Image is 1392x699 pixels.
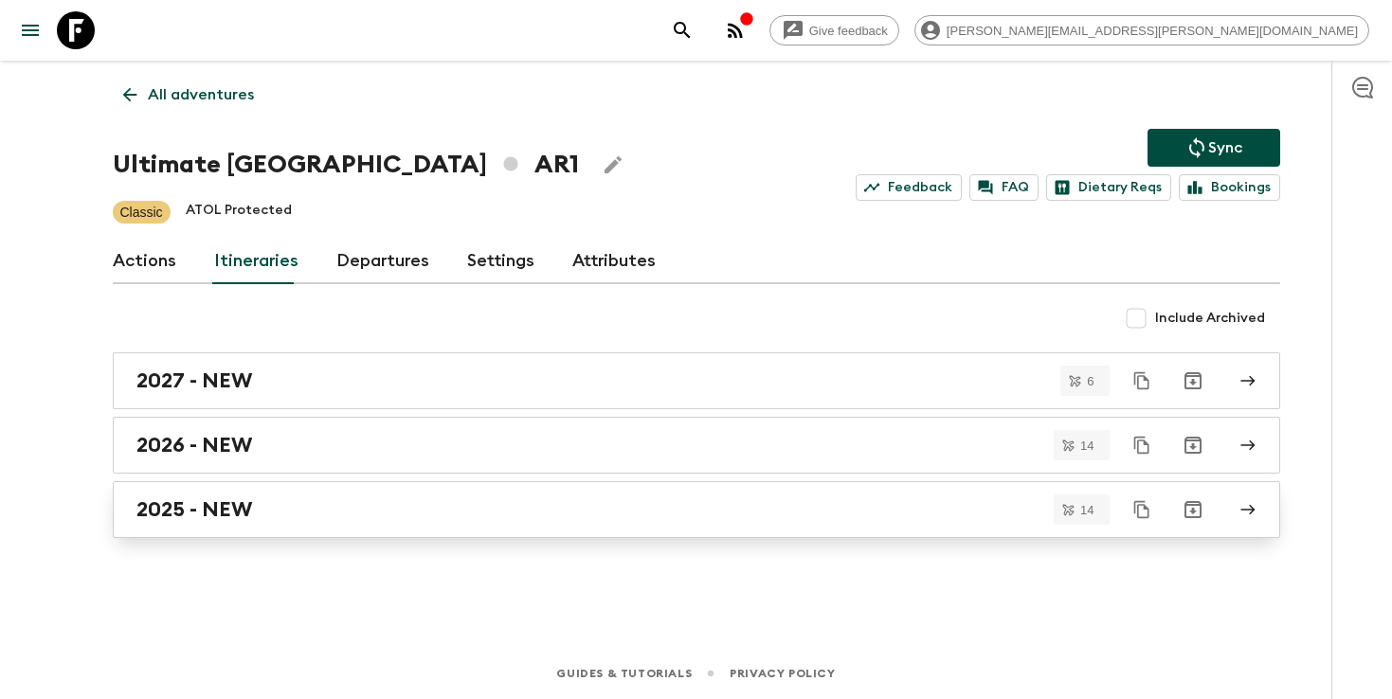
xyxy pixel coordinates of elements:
[136,497,252,522] h2: 2025 - NEW
[1046,174,1171,201] a: Dietary Reqs
[1076,375,1105,387] span: 6
[730,663,835,684] a: Privacy Policy
[1155,309,1265,328] span: Include Archived
[936,24,1368,38] span: [PERSON_NAME][EMAIL_ADDRESS][PERSON_NAME][DOMAIN_NAME]
[914,15,1369,45] div: [PERSON_NAME][EMAIL_ADDRESS][PERSON_NAME][DOMAIN_NAME]
[1148,129,1280,167] button: Sync adventure departures to the booking engine
[336,239,429,284] a: Departures
[136,368,252,393] h2: 2027 - NEW
[1125,493,1159,527] button: Duplicate
[113,352,1280,409] a: 2027 - NEW
[1125,364,1159,398] button: Duplicate
[769,15,899,45] a: Give feedback
[113,417,1280,474] a: 2026 - NEW
[467,239,534,284] a: Settings
[113,239,176,284] a: Actions
[856,174,962,201] a: Feedback
[148,83,254,106] p: All adventures
[594,146,632,184] button: Edit Adventure Title
[113,76,264,114] a: All adventures
[120,203,163,222] p: Classic
[556,663,692,684] a: Guides & Tutorials
[113,146,579,184] h1: Ultimate [GEOGRAPHIC_DATA] AR1
[136,433,252,457] h2: 2026 - NEW
[1174,362,1212,400] button: Archive
[113,481,1280,538] a: 2025 - NEW
[663,11,701,49] button: search adventures
[1208,136,1242,159] p: Sync
[572,239,656,284] a: Attributes
[1125,428,1159,462] button: Duplicate
[1069,439,1105,452] span: 14
[11,11,49,49] button: menu
[969,174,1039,201] a: FAQ
[1174,426,1212,464] button: Archive
[799,24,898,38] span: Give feedback
[186,201,292,224] p: ATOL Protected
[214,239,298,284] a: Itineraries
[1179,174,1280,201] a: Bookings
[1174,491,1212,529] button: Archive
[1069,504,1105,516] span: 14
